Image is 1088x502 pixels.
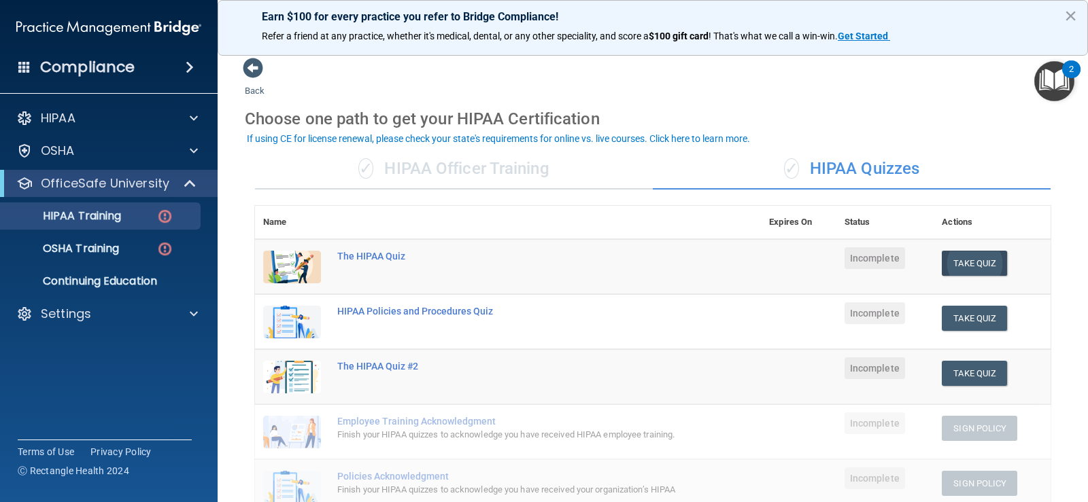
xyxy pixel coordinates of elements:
[16,175,197,192] a: OfficeSafe University
[245,69,265,96] a: Back
[845,302,905,324] span: Incomplete
[653,149,1051,190] div: HIPAA Quizzes
[1034,61,1074,101] button: Open Resource Center, 2 new notifications
[16,306,198,322] a: Settings
[255,149,653,190] div: HIPAA Officer Training
[1069,69,1074,87] div: 2
[942,361,1007,386] button: Take Quiz
[337,416,693,427] div: Employee Training Acknowledgment
[838,31,890,41] a: Get Started
[41,175,169,192] p: OfficeSafe University
[18,464,129,478] span: Ⓒ Rectangle Health 2024
[337,427,693,443] div: Finish your HIPAA quizzes to acknowledge you have received HIPAA employee training.
[156,240,173,257] img: danger-circle.6113f641.png
[845,467,905,489] span: Incomplete
[845,357,905,379] span: Incomplete
[9,209,121,223] p: HIPAA Training
[942,251,1007,276] button: Take Quiz
[845,412,905,434] span: Incomplete
[16,14,201,41] img: PMB logo
[262,31,649,41] span: Refer a friend at any practice, whether it's medical, dental, or any other speciality, and score a
[41,306,91,322] p: Settings
[16,110,198,126] a: HIPAA
[1020,409,1072,461] iframe: Drift Widget Chat Controller
[942,471,1017,496] button: Sign Policy
[942,416,1017,441] button: Sign Policy
[836,206,934,239] th: Status
[262,10,1044,23] p: Earn $100 for every practice you refer to Bridge Compliance!
[358,158,373,179] span: ✓
[18,445,74,459] a: Terms of Use
[649,31,709,41] strong: $100 gift card
[838,31,888,41] strong: Get Started
[934,206,1051,239] th: Actions
[90,445,152,459] a: Privacy Policy
[247,134,750,143] div: If using CE for license renewal, please check your state's requirements for online vs. live cours...
[9,274,194,288] p: Continuing Education
[245,99,1061,139] div: Choose one path to get your HIPAA Certification
[784,158,799,179] span: ✓
[9,242,119,255] p: OSHA Training
[40,58,135,77] h4: Compliance
[761,206,836,239] th: Expires On
[709,31,838,41] span: ! That's what we call a win-win.
[245,132,752,145] button: If using CE for license renewal, please check your state's requirements for online vs. live cours...
[337,361,693,372] div: The HIPAA Quiz #2
[337,306,693,317] div: HIPAA Policies and Procedures Quiz
[41,143,75,159] p: OSHA
[16,143,198,159] a: OSHA
[337,471,693,482] div: Policies Acknowledgment
[845,247,905,269] span: Incomplete
[41,110,75,126] p: HIPAA
[337,251,693,262] div: The HIPAA Quiz
[1064,5,1077,26] button: Close
[942,306,1007,331] button: Take Quiz
[255,206,329,239] th: Name
[156,208,173,225] img: danger-circle.6113f641.png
